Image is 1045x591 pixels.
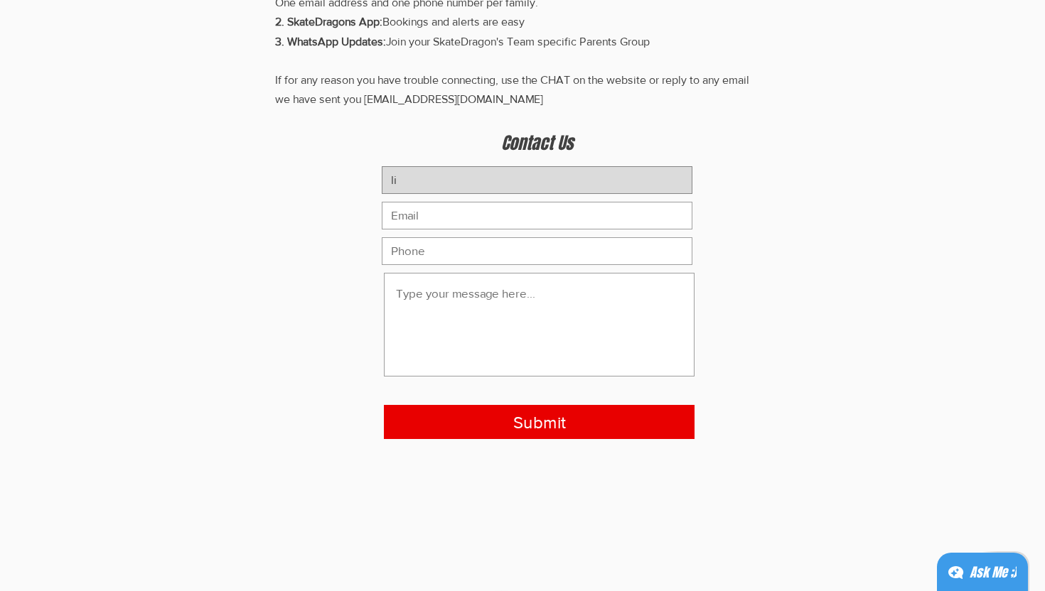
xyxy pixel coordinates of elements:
button: Submit [384,405,695,439]
span: 2. SkateDragons App: [275,16,382,28]
input: Phone [382,237,692,265]
span: Contact Us [501,131,573,156]
input: Email [382,202,692,229]
span: Submit [513,411,566,435]
div: Ask Me ;) [970,563,1017,582]
input: Name [382,166,692,194]
span: 3. WhatsApp Updates: [275,36,386,48]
